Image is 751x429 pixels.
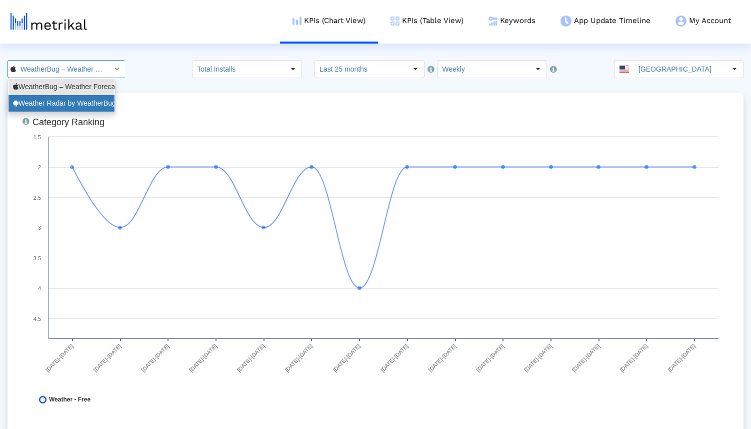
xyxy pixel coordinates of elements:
text: [DATE]-[DATE] [523,343,553,373]
div: Select [529,61,546,78]
span: Weather - Free [49,396,90,403]
text: [DATE]-[DATE] [331,343,361,373]
img: kpi-chart-menu-icon.png [292,17,301,25]
img: keywords.png [488,17,497,26]
text: 1.5 [33,134,41,140]
img: metrical-logo-light.png [10,13,87,30]
tspan: Category Ranking [32,117,104,127]
div: Select [407,61,424,78]
div: Weather Radar by WeatherBug <[DOMAIN_NAME]> [13,99,110,108]
text: 3.5 [33,255,41,261]
text: 2 [38,164,41,170]
text: 3 [38,225,41,231]
text: 4.5 [33,316,41,322]
img: my-account-menu-icon.png [675,16,686,27]
text: [DATE]-[DATE] [236,343,266,373]
div: Select [108,61,125,78]
img: kpi-table-menu-icon.png [390,17,399,26]
text: [DATE]-[DATE] [92,343,122,373]
text: [DATE]-[DATE] [475,343,505,373]
text: [DATE]-[DATE] [379,343,409,373]
text: 2.5 [33,195,41,201]
text: [DATE]-[DATE] [666,343,696,373]
text: [DATE]-[DATE] [618,343,648,373]
div: WeatherBug – Weather Forecast <281940292> [13,82,110,92]
div: Select [284,61,301,78]
text: 4 [38,285,41,291]
text: [DATE]-[DATE] [140,343,170,373]
text: [DATE]-[DATE] [283,343,313,373]
text: [DATE]-[DATE] [571,343,601,373]
text: [DATE]-[DATE] [427,343,457,373]
div: Select [726,61,743,78]
text: [DATE]-[DATE] [44,343,74,373]
text: [DATE]-[DATE] [188,343,218,373]
img: app-update-menu-icon.png [560,16,571,27]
